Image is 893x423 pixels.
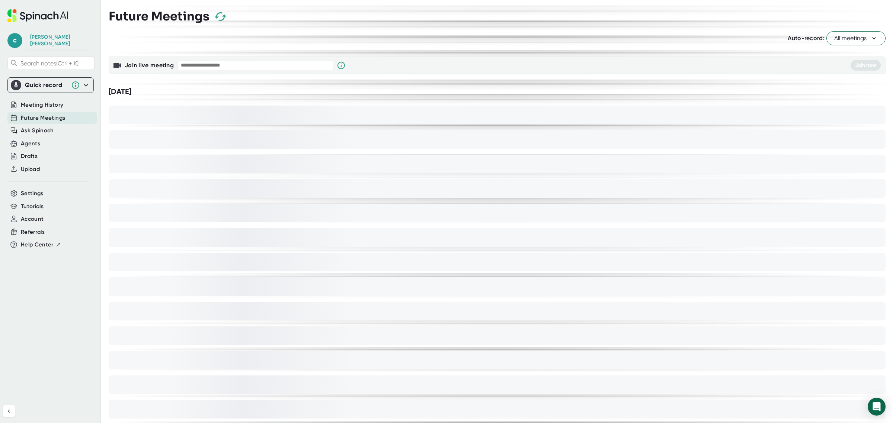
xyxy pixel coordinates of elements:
[851,60,881,71] button: Join now
[21,101,63,109] button: Meeting History
[109,87,886,96] div: [DATE]
[21,215,44,223] button: Account
[21,114,65,122] button: Future Meetings
[21,189,44,198] button: Settings
[21,139,40,148] button: Agents
[21,126,54,135] button: Ask Spinach
[11,78,90,93] div: Quick record
[21,228,45,236] button: Referrals
[855,62,876,68] span: Join now
[7,33,22,48] span: c
[826,31,886,45] button: All meetings
[30,34,86,47] div: Christine Harrison
[21,202,44,211] button: Tutorials
[21,152,38,161] button: Drafts
[3,405,15,417] button: Collapse sidebar
[788,35,825,42] span: Auto-record:
[21,240,61,249] button: Help Center
[21,240,54,249] span: Help Center
[20,60,92,67] span: Search notes (Ctrl + K)
[25,81,67,89] div: Quick record
[109,9,209,23] h3: Future Meetings
[868,398,886,416] div: Open Intercom Messenger
[125,62,174,69] b: Join live meeting
[834,34,878,43] span: All meetings
[21,165,40,174] button: Upload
